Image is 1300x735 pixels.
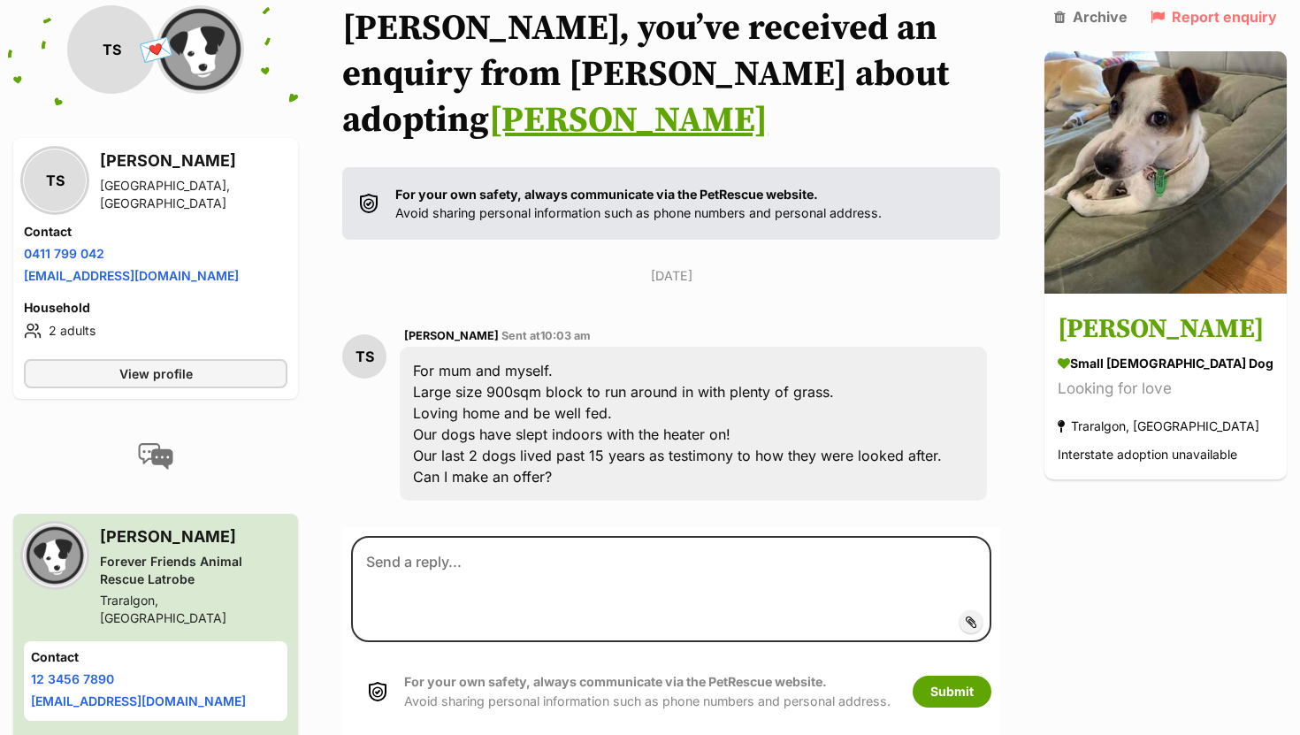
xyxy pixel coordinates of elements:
[1058,448,1237,463] span: Interstate adoption unavailable
[24,246,104,261] a: 0411 799 042
[404,674,827,689] strong: For your own safety, always communicate via the PetRescue website.
[342,266,1000,285] p: [DATE]
[24,524,86,586] img: Forever Friends Animal Rescue Latrobe profile pic
[31,648,280,666] h4: Contact
[24,223,287,241] h4: Contact
[67,5,156,94] div: TS
[1058,378,1273,402] div: Looking for love
[342,5,1000,143] h1: [PERSON_NAME], you’ve received an enquiry from [PERSON_NAME] about adopting
[395,185,882,223] p: Avoid sharing personal information such as phone numbers and personal address.
[24,299,287,317] h4: Household
[100,149,287,173] h3: [PERSON_NAME]
[1151,9,1277,25] a: Report enquiry
[100,524,287,549] h3: [PERSON_NAME]
[24,320,287,341] li: 2 adults
[1058,415,1259,439] div: Traralgon, [GEOGRAPHIC_DATA]
[1044,51,1287,294] img: Luna
[24,359,287,388] a: View profile
[1044,297,1287,480] a: [PERSON_NAME] small [DEMOGRAPHIC_DATA] Dog Looking for love Traralgon, [GEOGRAPHIC_DATA] Intersta...
[1058,310,1273,350] h3: [PERSON_NAME]
[913,676,991,708] button: Submit
[24,268,239,283] a: [EMAIL_ADDRESS][DOMAIN_NAME]
[489,98,768,142] a: [PERSON_NAME]
[404,329,499,342] span: [PERSON_NAME]
[100,177,287,212] div: [GEOGRAPHIC_DATA], [GEOGRAPHIC_DATA]
[156,5,244,94] img: Forever Friends Animal Rescue Latrobe profile pic
[136,31,176,69] span: 💌
[404,672,891,710] p: Avoid sharing personal information such as phone numbers and personal address.
[24,149,86,211] div: TS
[31,693,246,708] a: [EMAIL_ADDRESS][DOMAIN_NAME]
[501,329,591,342] span: Sent at
[395,187,818,202] strong: For your own safety, always communicate via the PetRescue website.
[31,671,114,686] a: 12 3456 7890
[540,329,591,342] span: 10:03 am
[100,553,287,588] div: Forever Friends Animal Rescue Latrobe
[100,592,287,627] div: Traralgon, [GEOGRAPHIC_DATA]
[1058,355,1273,373] div: small [DEMOGRAPHIC_DATA] Dog
[342,334,386,379] div: TS
[138,443,173,470] img: conversation-icon-4a6f8262b818ee0b60e3300018af0b2d0b884aa5de6e9bcb8d3d4eeb1a70a7c4.svg
[119,364,193,383] span: View profile
[1054,9,1128,25] a: Archive
[400,347,987,501] div: For mum and myself. Large size 900sqm block to run around in with plenty of grass. Loving home an...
